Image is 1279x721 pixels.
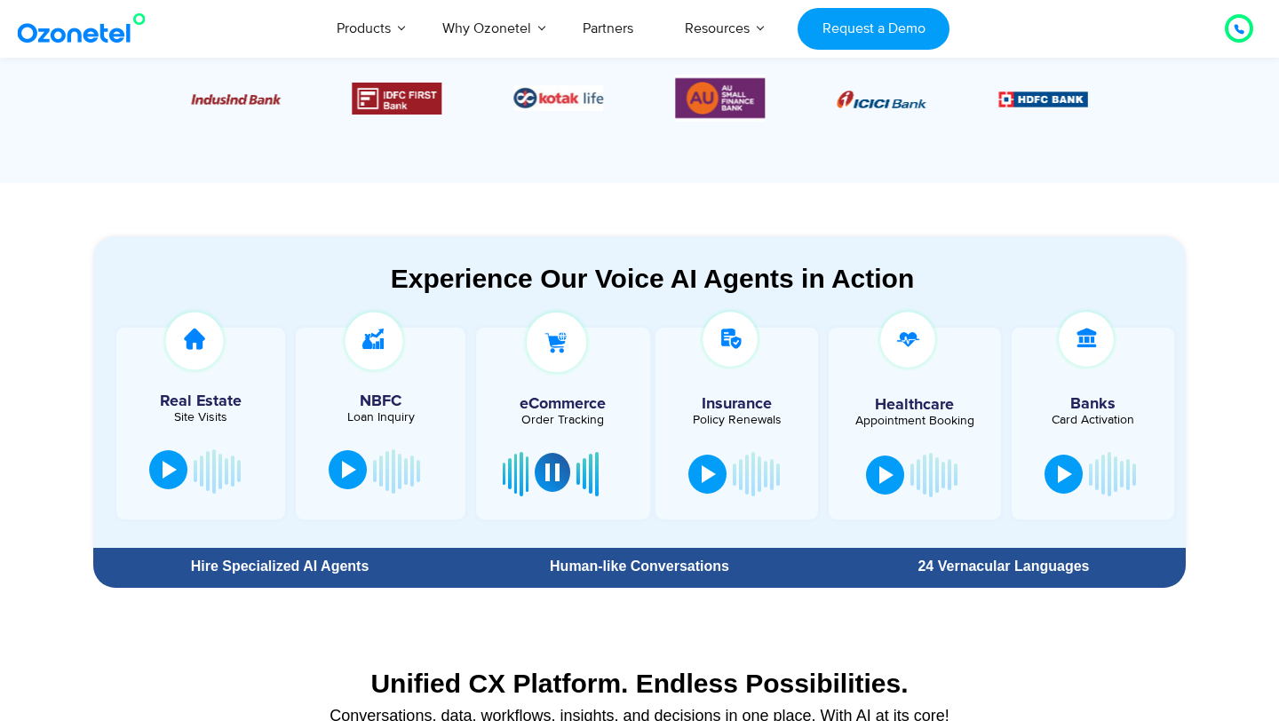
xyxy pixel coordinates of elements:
div: Appointment Booking [842,415,987,427]
a: Request a Demo [798,8,949,50]
div: 2 / 6 [998,88,1088,109]
h5: NBFC [305,393,456,409]
div: Image Carousel [191,75,1088,122]
div: 5 / 6 [514,85,604,111]
img: Picture9.png [998,91,1088,107]
div: Human-like Conversations [466,559,813,574]
div: Order Tracking [485,414,641,426]
img: Picture13.png [675,75,765,122]
img: Picture8.png [837,91,926,108]
h5: eCommerce [485,396,641,412]
div: Policy Renewals [664,414,809,426]
div: Hire Specialized AI Agents [102,559,457,574]
img: Picture10.png [191,94,281,105]
div: 24 Vernacular Languages [830,559,1177,574]
div: 1 / 6 [837,88,926,109]
div: Card Activation [1021,414,1165,426]
h5: Real Estate [125,393,276,409]
div: Unified CX Platform. Endless Possibilities. [102,668,1177,699]
div: Loan Inquiry [305,411,456,424]
img: Picture26.jpg [514,85,604,111]
div: 4 / 6 [353,83,442,115]
h5: Banks [1021,396,1165,412]
div: 3 / 6 [191,88,281,109]
div: Site Visits [125,411,276,424]
div: Experience Our Voice AI Agents in Action [111,263,1194,294]
img: Picture12.png [353,83,442,115]
h5: Healthcare [842,397,987,413]
h5: Insurance [664,396,809,412]
div: 6 / 6 [675,75,765,122]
